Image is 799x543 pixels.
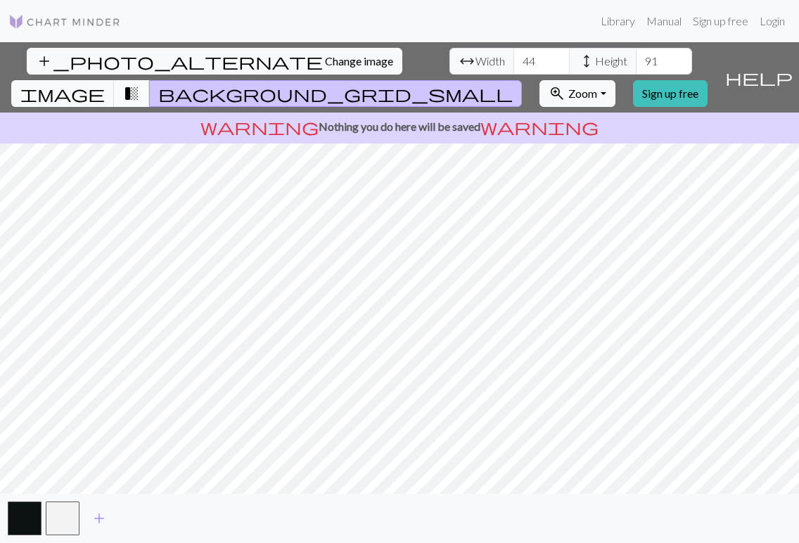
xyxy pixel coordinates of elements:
[91,509,108,528] span: add
[475,53,505,70] span: Width
[82,505,117,532] button: Add color
[568,87,597,100] span: Zoom
[754,7,791,35] a: Login
[123,84,140,103] span: transition_fade
[459,51,475,71] span: arrow_range
[719,42,799,113] button: Help
[36,51,323,71] span: add_photo_alternate
[641,7,687,35] a: Manual
[595,7,641,35] a: Library
[158,84,513,103] span: background_grid_small
[27,48,402,75] button: Change image
[20,84,105,103] span: image
[595,53,627,70] span: Height
[200,117,319,136] span: warning
[549,84,565,103] span: zoom_in
[687,7,754,35] a: Sign up free
[325,54,393,68] span: Change image
[8,13,121,30] img: Logo
[6,118,793,135] p: Nothing you do here will be saved
[725,68,793,87] span: help
[633,80,708,107] a: Sign up free
[480,117,599,136] span: warning
[578,51,595,71] span: height
[539,80,615,107] button: Zoom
